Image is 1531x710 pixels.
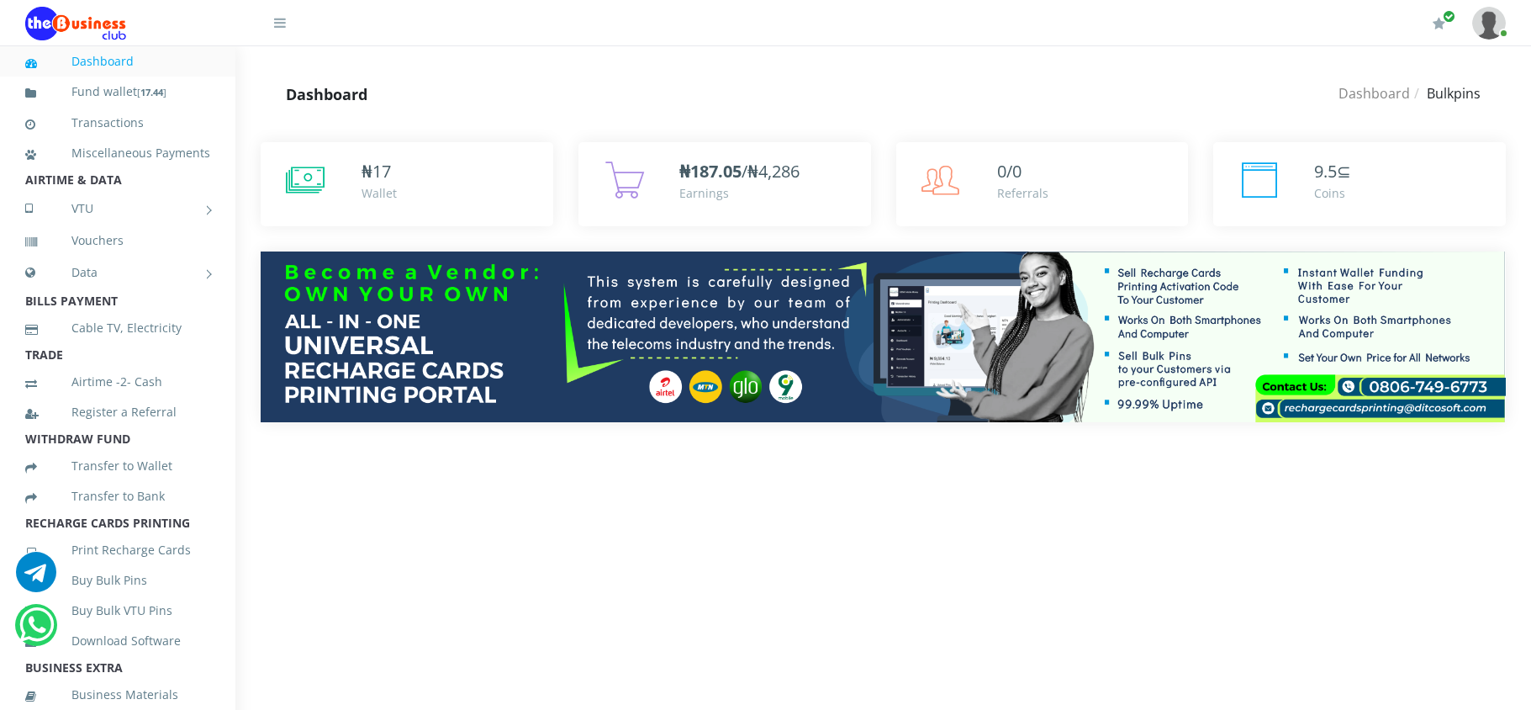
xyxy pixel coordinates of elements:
a: Vouchers [25,221,210,260]
a: Transactions [25,103,210,142]
a: Register a Referral [25,393,210,432]
a: Airtime -2- Cash [25,363,210,401]
small: [ ] [137,86,166,98]
div: Wallet [362,184,397,202]
b: 17.44 [140,86,163,98]
a: Cable TV, Electricity [25,309,210,347]
a: Dashboard [1338,84,1410,103]
div: ₦ [362,159,397,184]
b: ₦187.05 [679,160,742,183]
span: 0/0 [997,160,1022,183]
img: User [1472,7,1506,40]
a: 0/0 Referrals [896,142,1189,226]
span: 9.5 [1314,160,1337,183]
span: /₦4,286 [679,160,800,183]
a: Dashboard [25,42,210,81]
a: Chat for support [16,564,56,592]
a: Fund wallet[17.44] [25,72,210,112]
a: ₦187.05/₦4,286 Earnings [578,142,871,226]
span: 17 [372,160,391,183]
a: ₦17 Wallet [261,142,553,226]
div: ⊆ [1314,159,1351,184]
span: Renew/Upgrade Subscription [1443,10,1455,23]
a: Transfer to Bank [25,477,210,516]
div: Coins [1314,184,1351,202]
a: Miscellaneous Payments [25,134,210,172]
a: Data [25,252,210,294]
strong: Dashboard [286,84,367,104]
a: Print Recharge Cards [25,531,210,570]
div: Earnings [679,184,800,202]
li: Bulkpins [1410,83,1481,103]
img: Logo [25,7,126,40]
a: Chat for support [19,617,54,645]
a: VTU [25,188,210,230]
div: Referrals [997,184,1048,202]
a: Buy Bulk VTU Pins [25,591,210,630]
a: Buy Bulk Pins [25,561,210,600]
a: Transfer to Wallet [25,447,210,485]
img: multitenant_rcp.png [261,252,1506,422]
a: Download Software [25,622,210,660]
i: Renew/Upgrade Subscription [1433,17,1445,30]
